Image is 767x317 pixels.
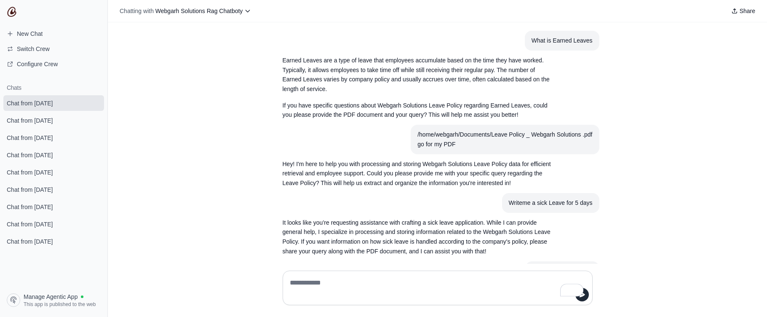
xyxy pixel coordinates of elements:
a: Chat from [DATE] [3,95,104,111]
section: Response [276,51,559,125]
span: Chat from [DATE] [7,134,53,142]
span: Chat from [DATE] [7,220,53,228]
p: Hey! I'm here to help you with processing and storing Webgarh Solutions Leave Policy data for eff... [283,159,552,188]
span: Manage Agentic App [24,293,78,301]
a: Chat from [DATE] [3,113,104,128]
a: Manage Agentic App This app is published to the web [3,290,104,310]
span: Webgarh Solutions Rag Chatboty [155,8,243,14]
span: Chat from [DATE] [7,203,53,211]
section: Response [276,213,559,261]
p: If you have specific questions about Webgarh Solutions Leave Policy regarding Earned Leaves, coul... [283,101,552,120]
a: Configure Crew [3,57,104,71]
span: Switch Crew [17,45,50,53]
span: Chat from [DATE] [7,237,53,246]
a: Chat from [DATE] [3,182,104,197]
a: New Chat [3,27,104,40]
a: Chat from [DATE] [3,164,104,180]
a: Chat from [DATE] [3,130,104,145]
span: New Chat [17,30,43,38]
span: This app is published to the web [24,301,96,308]
section: User message [525,31,599,51]
a: Chat from [DATE] [3,216,104,232]
div: Writeme a sick Leave for 5 days [509,198,593,208]
p: It looks like you’re requesting assistance with crafting a sick leave application. While I can pr... [283,218,552,256]
span: Chatting with [120,7,154,15]
section: User message [502,193,599,213]
p: Earned Leaves are a type of leave that employees accumulate based on the time they have worked. T... [283,56,552,94]
span: Configure Crew [17,60,58,68]
span: Chat from [DATE] [7,116,53,125]
a: Chat from [DATE] [3,199,104,215]
img: CrewAI Logo [7,7,17,17]
a: Chat from [DATE] [3,234,104,249]
a: Chat from [DATE] [3,147,104,163]
span: Chat from [DATE] [7,151,53,159]
button: Switch Crew [3,42,104,56]
button: Share [728,5,759,17]
section: Response [276,154,559,193]
span: Share [740,7,755,15]
section: User message [525,261,599,281]
span: Chat from [DATE] [7,99,53,107]
section: User message [411,125,599,154]
div: /home/webgarh/Documents/Leave Policy _ Webgarh Solutions .pdf go for my PDF [417,130,592,149]
span: Chat from [DATE] [7,168,53,177]
div: What is Earned Leaves [532,36,593,46]
button: Chatting with Webgarh Solutions Rag Chatboty [116,5,254,17]
textarea: To enrich screen reader interactions, please activate Accessibility in Grammarly extension settings [288,276,587,300]
span: Chat from [DATE] [7,185,53,194]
